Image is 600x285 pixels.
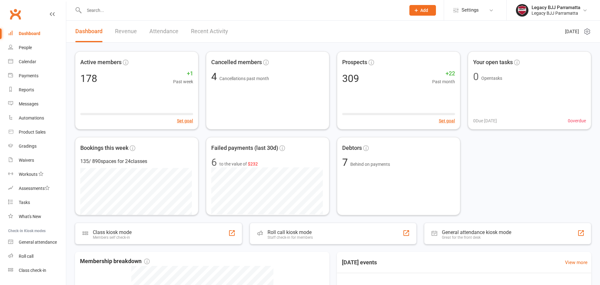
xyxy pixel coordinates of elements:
span: Cancellations past month [219,76,269,81]
span: Past week [173,78,193,85]
img: thumb_image1742356836.png [516,4,528,17]
a: Automations [8,111,66,125]
a: Revenue [115,21,137,42]
a: Tasks [8,196,66,210]
div: Product Sales [19,130,46,135]
div: General attendance kiosk mode [442,229,511,235]
a: Workouts [8,167,66,181]
a: What's New [8,210,66,224]
a: Class kiosk mode [8,263,66,277]
span: Active members [80,58,122,67]
div: Waivers [19,158,34,163]
div: 6 [211,157,217,167]
span: [DATE] [565,28,579,35]
span: Prospects [342,58,367,67]
a: Assessments [8,181,66,196]
input: Search... [82,6,401,15]
div: Members self check-in [93,235,132,240]
a: Product Sales [8,125,66,139]
span: Settings [462,3,479,17]
a: Waivers [8,153,66,167]
a: Clubworx [7,6,23,22]
h3: [DATE] events [337,257,382,268]
a: Messages [8,97,66,111]
span: +1 [173,69,193,78]
span: Debtors [342,144,362,153]
div: Tasks [19,200,30,205]
div: Roll call [19,254,33,259]
span: 0 Due [DATE] [473,117,497,124]
div: 135 / 890 spaces for 24 classes [80,157,193,165]
span: Membership breakdown [80,257,150,266]
a: People [8,41,66,55]
div: 0 [473,72,479,82]
div: Reports [19,87,34,92]
span: Failed payments (last 30d) [211,144,278,153]
span: 0 overdue [568,117,586,124]
span: to the value of [219,160,258,167]
button: Add [409,5,436,16]
a: Calendar [8,55,66,69]
a: Reports [8,83,66,97]
div: Great for the front desk [442,235,511,240]
span: $232 [248,161,258,166]
span: Bookings this week [80,144,128,153]
div: Gradings [19,144,37,149]
div: People [19,45,32,50]
div: Class kiosk mode [93,229,132,235]
span: Past month [432,78,455,85]
div: Class check-in [19,268,46,273]
button: Set goal [177,117,193,124]
a: Roll call [8,249,66,263]
button: Set goal [439,117,455,124]
a: View more [565,259,587,266]
span: Cancelled members [211,58,262,67]
span: Add [420,8,428,13]
div: General attendance [19,240,57,245]
div: Legacy BJJ Parramatta [532,5,580,10]
a: Gradings [8,139,66,153]
span: Your open tasks [473,58,513,67]
div: Automations [19,115,44,120]
a: General attendance kiosk mode [8,235,66,249]
a: Recent Activity [191,21,228,42]
span: Behind on payments [350,162,390,167]
div: Assessments [19,186,50,191]
div: Payments [19,73,38,78]
a: Dashboard [75,21,102,42]
div: 178 [80,74,97,84]
div: Calendar [19,59,36,64]
div: Workouts [19,172,37,177]
span: Open tasks [481,76,502,81]
a: Dashboard [8,27,66,41]
span: 4 [211,71,219,83]
div: Roll call kiosk mode [267,229,313,235]
div: Legacy BJJ Parramatta [532,10,580,16]
div: What's New [19,214,41,219]
a: Attendance [149,21,178,42]
div: Staff check-in for members [267,235,313,240]
span: +22 [432,69,455,78]
a: Payments [8,69,66,83]
div: Dashboard [19,31,40,36]
div: Messages [19,101,38,106]
span: 7 [342,156,350,168]
div: 309 [342,74,359,84]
